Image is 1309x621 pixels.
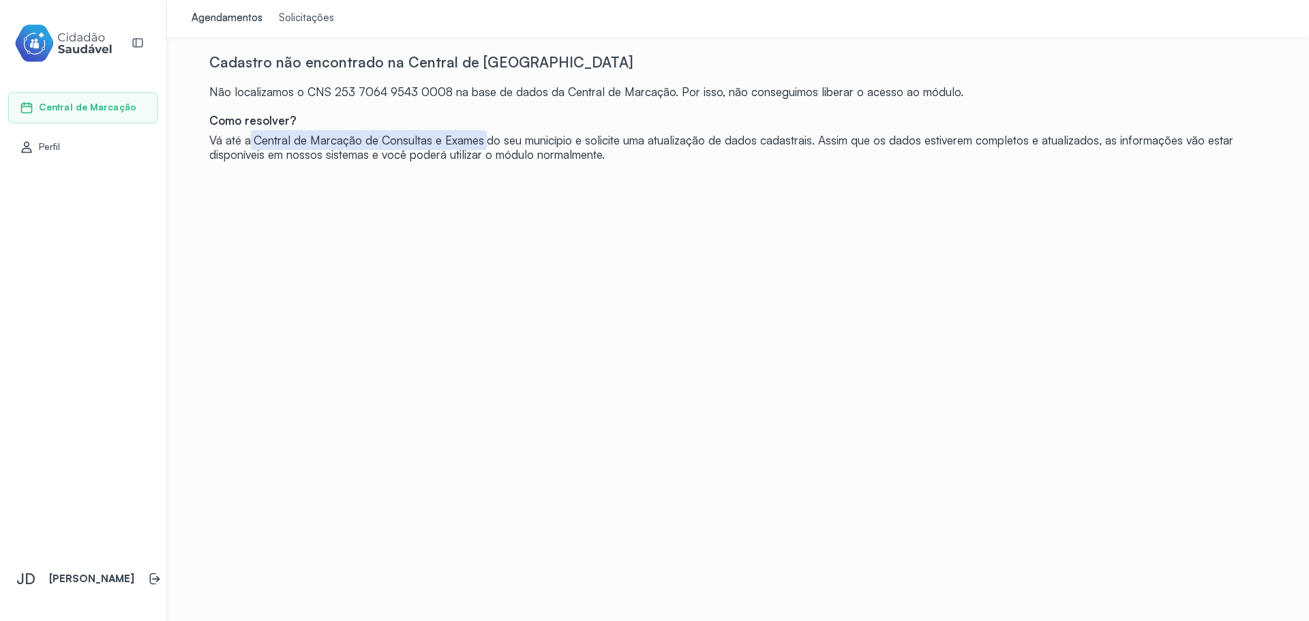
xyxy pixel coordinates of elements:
div: Não localizamos o CNS 253 7064 9543 0008 na base de dados da Central de Marcação. Por isso, não c... [209,85,1267,99]
a: Perfil [20,140,147,154]
a: Central de Marcação [20,101,147,115]
span: Central de Marcação [39,102,136,113]
span: Central de Marcação de Consultas e Exames [254,133,484,147]
div: Como resolver? [209,113,1267,127]
div: Vá até a do seu município e solicite uma atualização de dados cadastrais. Assim que os dados esti... [209,133,1267,162]
div: Solicitações [279,12,334,25]
div: Cadastro não encontrado na Central de [GEOGRAPHIC_DATA] [209,53,1267,71]
img: cidadao-saudavel-filled-logo.svg [14,22,112,65]
span: JD [16,570,35,588]
span: Perfil [39,141,61,153]
p: [PERSON_NAME] [49,573,134,586]
div: Agendamentos [192,12,262,25]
